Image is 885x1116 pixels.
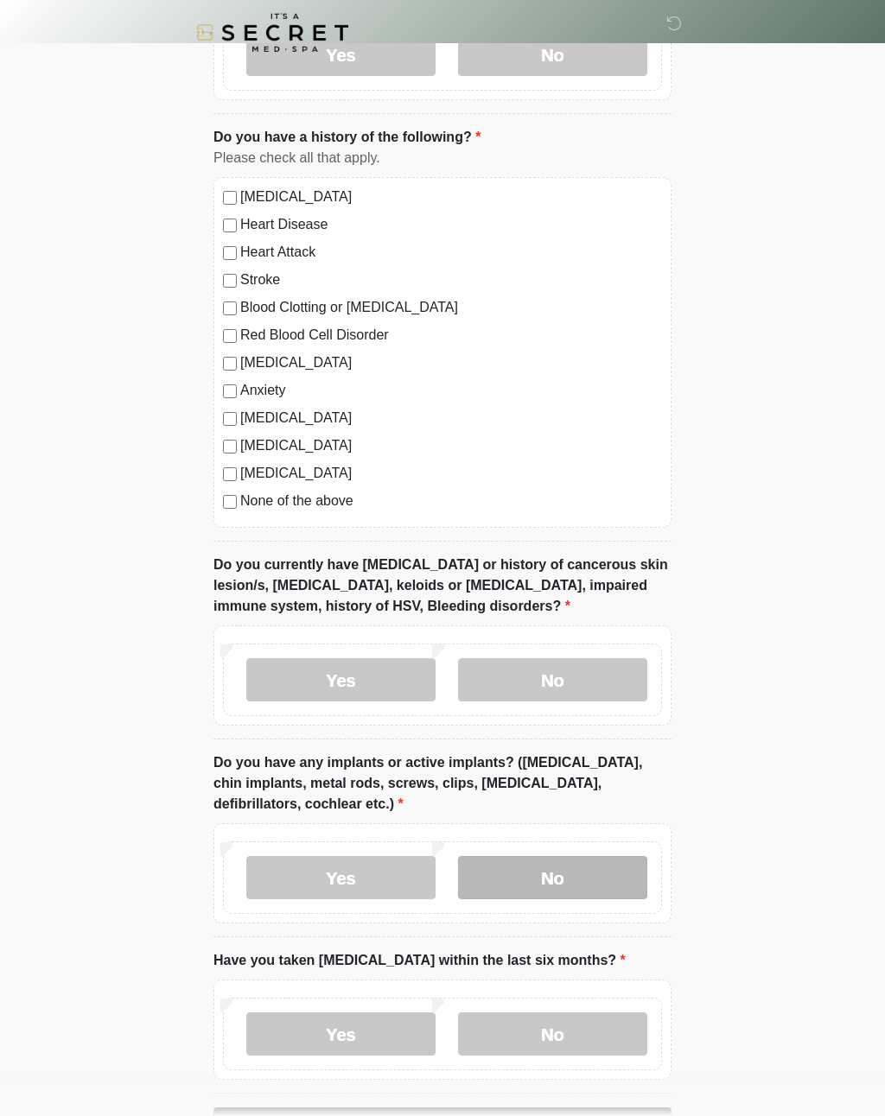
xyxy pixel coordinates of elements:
[240,380,662,401] label: Anxiety
[458,856,647,899] label: No
[240,352,662,373] label: [MEDICAL_DATA]
[223,219,237,232] input: Heart Disease
[213,752,672,815] label: Do you have any implants or active implants? ([MEDICAL_DATA], chin implants, metal rods, screws, ...
[458,658,647,701] label: No
[240,408,662,428] label: [MEDICAL_DATA]
[223,467,237,481] input: [MEDICAL_DATA]
[240,463,662,484] label: [MEDICAL_DATA]
[223,274,237,288] input: Stroke
[223,246,237,260] input: Heart Attack
[213,148,672,168] div: Please check all that apply.
[196,13,348,52] img: It's A Secret Med Spa Logo
[246,1012,436,1056] label: Yes
[213,127,481,148] label: Do you have a history of the following?
[246,856,436,899] label: Yes
[240,325,662,346] label: Red Blood Cell Disorder
[223,495,237,509] input: None of the above
[240,491,662,511] label: None of the above
[240,435,662,456] label: [MEDICAL_DATA]
[240,214,662,235] label: Heart Disease
[223,191,237,205] input: [MEDICAL_DATA]
[240,187,662,207] label: [MEDICAL_DATA]
[240,269,662,290] label: Stroke
[223,301,237,315] input: Blood Clotting or [MEDICAL_DATA]
[240,242,662,263] label: Heart Attack
[223,384,237,398] input: Anxiety
[240,297,662,318] label: Blood Clotting or [MEDICAL_DATA]
[246,658,436,701] label: Yes
[223,440,237,453] input: [MEDICAL_DATA]
[213,555,672,617] label: Do you currently have [MEDICAL_DATA] or history of cancerous skin lesion/s, [MEDICAL_DATA], keloi...
[223,357,237,371] input: [MEDICAL_DATA]
[458,1012,647,1056] label: No
[223,329,237,343] input: Red Blood Cell Disorder
[213,950,626,971] label: Have you taken [MEDICAL_DATA] within the last six months?
[223,412,237,426] input: [MEDICAL_DATA]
